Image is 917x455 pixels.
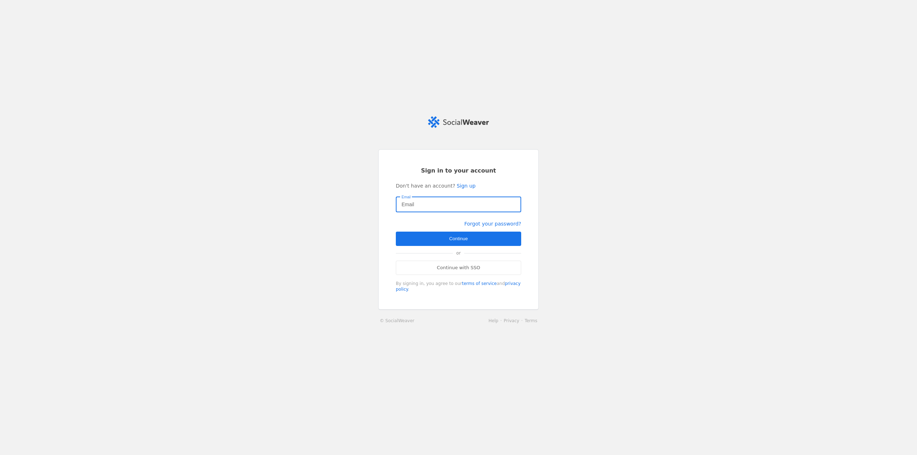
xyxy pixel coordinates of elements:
[525,318,537,323] a: Terms
[462,281,497,286] a: terms of service
[380,317,414,324] a: © SocialWeaver
[402,200,515,209] input: Email
[396,281,520,292] a: privacy policy
[464,221,521,227] a: Forgot your password?
[396,232,521,246] button: Continue
[504,318,519,323] a: Privacy
[449,235,468,242] span: Continue
[396,182,455,189] span: Don't have an account?
[402,194,411,200] mat-label: Email
[396,281,521,292] div: By signing in, you agree to our and .
[498,317,504,324] li: ·
[421,167,496,175] span: Sign in to your account
[396,261,521,275] a: Continue with SSO
[457,182,476,189] a: Sign up
[489,318,498,323] a: Help
[519,317,525,324] li: ·
[453,246,464,260] span: or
